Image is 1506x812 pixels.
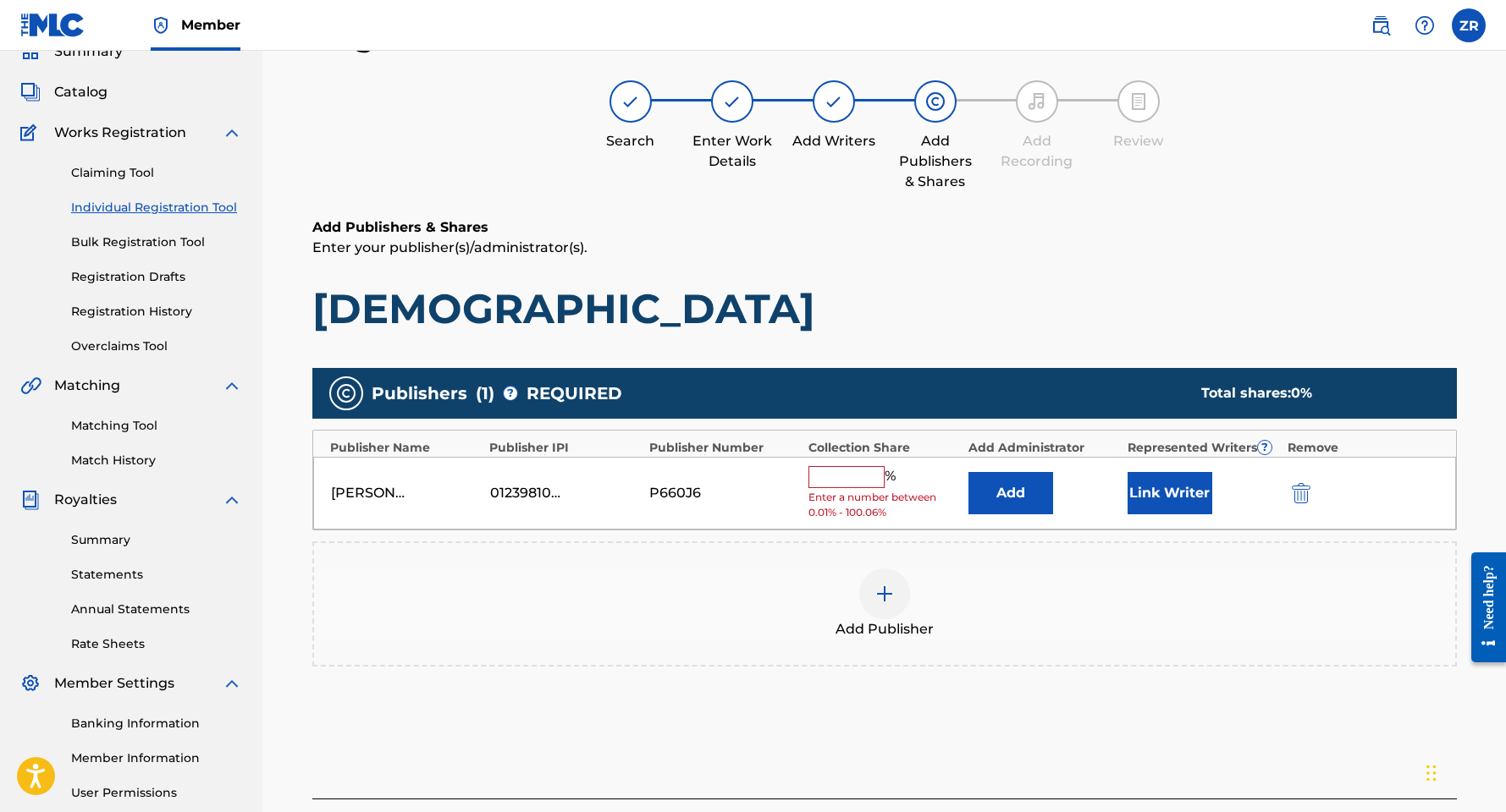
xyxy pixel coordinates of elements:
img: step indicator icon for Enter Work Details [722,91,742,112]
div: Add Administrator [968,439,1120,457]
div: Add Recording [995,131,1079,172]
h6: Add Publishers & Shares [312,217,1457,238]
a: Individual Registration Tool [71,199,242,217]
div: Remove [1288,439,1439,457]
a: Rate Sheets [71,635,242,653]
div: Collection Share [808,439,960,457]
img: Member Settings [20,673,41,694]
div: Drag [1426,748,1437,798]
img: step indicator icon for Search [621,91,641,112]
div: Add Publishers & Shares [893,131,978,192]
div: Help [1408,8,1442,42]
img: Summary [20,41,41,62]
span: Works Registration [54,123,186,143]
div: Total shares: [1201,383,1423,403]
img: expand [222,490,242,510]
span: ? [504,387,517,400]
a: Match History [71,452,242,469]
img: search [1371,15,1391,36]
a: Banking Information [71,715,242,732]
a: SummarySummary [20,41,123,62]
span: Royalties [54,490,117,510]
a: Matching Tool [71,417,242,435]
div: Publisher Number [649,439,801,457]
a: Overclaims Tool [71,337,242,355]
a: Member Information [71,749,242,767]
iframe: Chat Widget [1421,731,1506,812]
div: Search [588,131,673,151]
img: help [1415,15,1435,36]
img: step indicator icon for Review [1128,91,1149,112]
div: Enter Work Details [690,131,775,172]
img: Top Rightsholder [151,15,171,36]
span: 0 % [1291,385,1312,401]
img: Works Registration [20,123,42,143]
a: Summary [71,531,242,549]
div: Publisher IPI [489,439,641,457]
div: Add Writers [792,131,876,151]
button: Link Writer [1128,472,1212,514]
span: Member [181,15,240,35]
span: REQUIRED [527,381,622,406]
span: Catalog [54,82,108,102]
p: Enter your publisher(s)/administrator(s). [312,238,1457,258]
img: Matching [20,376,41,396]
img: add [874,584,895,604]
div: Publisher Name [330,439,482,457]
span: Add Publisher [836,619,934,639]
a: Statements [71,566,242,584]
div: Represented Writers [1128,439,1279,457]
img: MLC Logo [20,13,86,37]
img: Catalog [20,82,41,102]
img: publishers [336,383,356,403]
a: User Permissions [71,784,242,802]
img: step indicator icon for Add Publishers & Shares [925,91,946,112]
img: Royalties [20,490,41,510]
img: expand [222,123,242,143]
span: Member Settings [54,673,174,694]
span: Enter a number between 0.01% - 100.06% [808,490,959,520]
span: ( 1 ) [476,381,494,406]
a: Registration Drafts [71,268,242,286]
div: User Menu [1452,8,1486,42]
a: Bulk Registration Tool [71,233,242,251]
div: Review [1096,131,1181,151]
img: step indicator icon for Add Recording [1027,91,1047,112]
span: Publishers [372,381,467,406]
a: Public Search [1364,8,1398,42]
img: step indicator icon for Add Writers [824,91,844,112]
span: Matching [54,376,120,396]
img: expand [222,673,242,694]
span: ? [1258,441,1272,454]
button: Add [968,472,1053,514]
img: 12a2ab48e56ec057fbd8.svg [1292,483,1310,503]
a: Annual Statements [71,601,242,618]
h1: [DEMOGRAPHIC_DATA] [312,283,1457,334]
span: % [885,466,900,488]
a: Registration History [71,303,242,321]
iframe: Resource Center [1459,538,1506,678]
a: CatalogCatalog [20,82,108,102]
a: Claiming Tool [71,164,242,182]
img: expand [222,376,242,396]
span: Summary [54,41,123,62]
